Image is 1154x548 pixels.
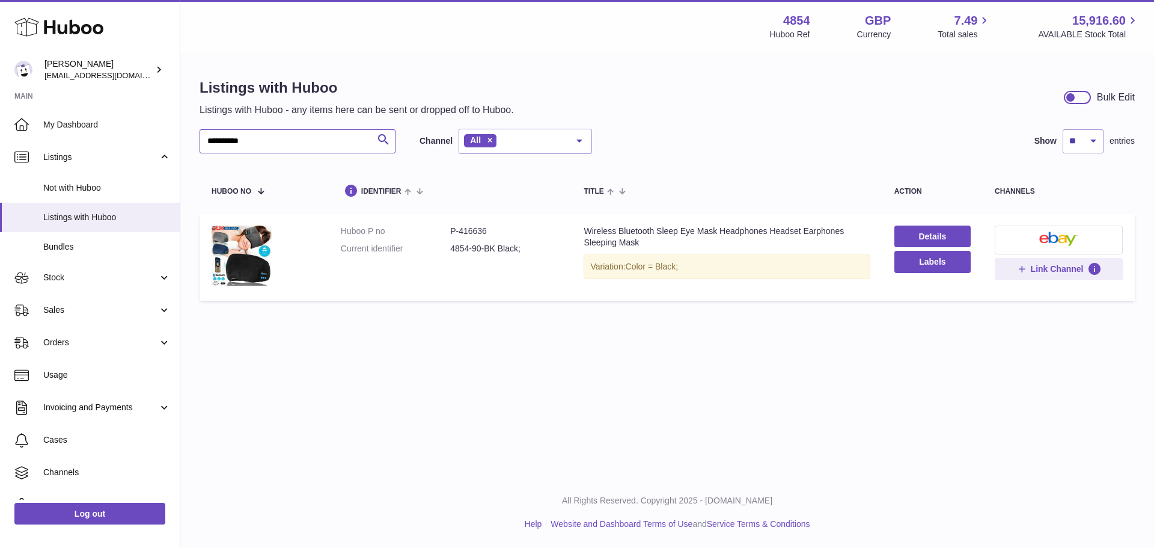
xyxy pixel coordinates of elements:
[341,226,450,237] dt: Huboo P no
[450,226,560,237] dd: P-416636
[43,434,171,446] span: Cases
[43,152,158,163] span: Listings
[44,58,153,81] div: [PERSON_NAME]
[707,519,810,529] a: Service Terms & Conditions
[525,519,542,529] a: Help
[43,369,171,381] span: Usage
[546,519,810,530] li: and
[584,226,870,248] div: Wireless Bluetooth Sleep Eye Mask Headphones Headset Earphones Sleeping Mask
[361,188,401,195] span: identifier
[894,251,971,272] button: Labels
[14,503,165,525] a: Log out
[938,13,991,40] a: 7.49 Total sales
[1110,135,1135,147] span: entries
[1038,13,1140,40] a: 15,916.60 AVAILABLE Stock Total
[1034,135,1057,147] label: Show
[894,226,971,247] a: Details
[770,29,810,40] div: Huboo Ref
[212,226,272,286] img: Wireless Bluetooth Sleep Eye Mask Headphones Headset Earphones Sleeping Mask
[584,254,870,279] div: Variation:
[420,135,453,147] label: Channel
[470,135,481,145] span: All
[43,304,158,316] span: Sales
[43,272,158,283] span: Stock
[43,467,171,478] span: Channels
[954,13,978,29] span: 7.49
[200,103,514,117] p: Listings with Huboo - any items here can be sent or dropped off to Huboo.
[212,188,251,195] span: Huboo no
[43,182,171,194] span: Not with Huboo
[450,243,560,254] dd: 4854-90-BK Black;
[43,212,171,223] span: Listings with Huboo
[43,241,171,253] span: Bundles
[995,188,1123,195] div: channels
[1038,29,1140,40] span: AVAILABLE Stock Total
[200,78,514,97] h1: Listings with Huboo
[551,519,692,529] a: Website and Dashboard Terms of Use
[894,188,971,195] div: action
[1072,13,1126,29] span: 15,916.60
[190,495,1144,506] p: All Rights Reserved. Copyright 2025 - [DOMAIN_NAME]
[43,337,158,348] span: Orders
[995,258,1123,280] button: Link Channel
[1031,263,1084,274] span: Link Channel
[43,402,158,413] span: Invoicing and Payments
[584,188,603,195] span: title
[43,119,171,131] span: My Dashboard
[1039,232,1079,246] img: ebay-small.png
[857,29,891,40] div: Currency
[1097,91,1135,104] div: Bulk Edit
[14,61,32,79] img: internalAdmin-4854@internal.huboo.com
[626,262,679,271] span: Color = Black;
[341,243,450,254] dt: Current identifier
[783,13,810,29] strong: 4854
[938,29,991,40] span: Total sales
[44,70,177,80] span: [EMAIL_ADDRESS][DOMAIN_NAME]
[865,13,891,29] strong: GBP
[43,499,171,511] span: Settings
